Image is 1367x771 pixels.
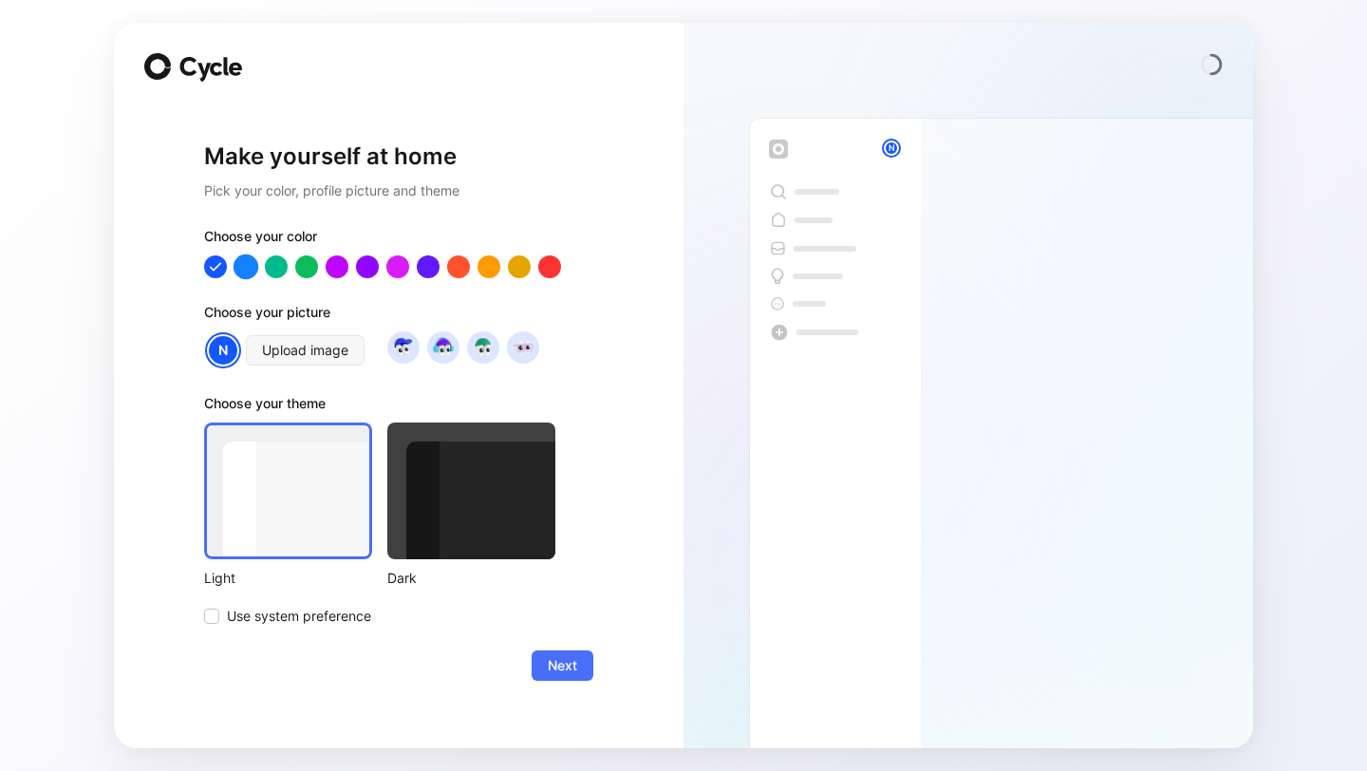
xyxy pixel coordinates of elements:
div: Dark [387,567,555,590]
div: Choose your theme [204,392,555,423]
span: Next [548,654,577,677]
img: avatar [390,334,416,360]
img: avatar [470,334,496,360]
div: N [207,334,239,367]
div: N [884,141,899,156]
img: workspace-default-logo-wX5zAyuM.png [769,140,788,159]
button: Next [532,650,593,681]
div: Choose your picture [204,301,593,331]
span: Upload image [262,339,348,362]
span: Use system preference [227,605,371,628]
h1: Make yourself at home [204,141,593,172]
img: avatar [430,334,456,360]
div: Light [204,567,372,590]
h2: Pick your color, profile picture and theme [204,179,593,202]
img: avatar [510,334,535,360]
button: Upload image [246,335,365,366]
div: Choose your color [204,225,593,255]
